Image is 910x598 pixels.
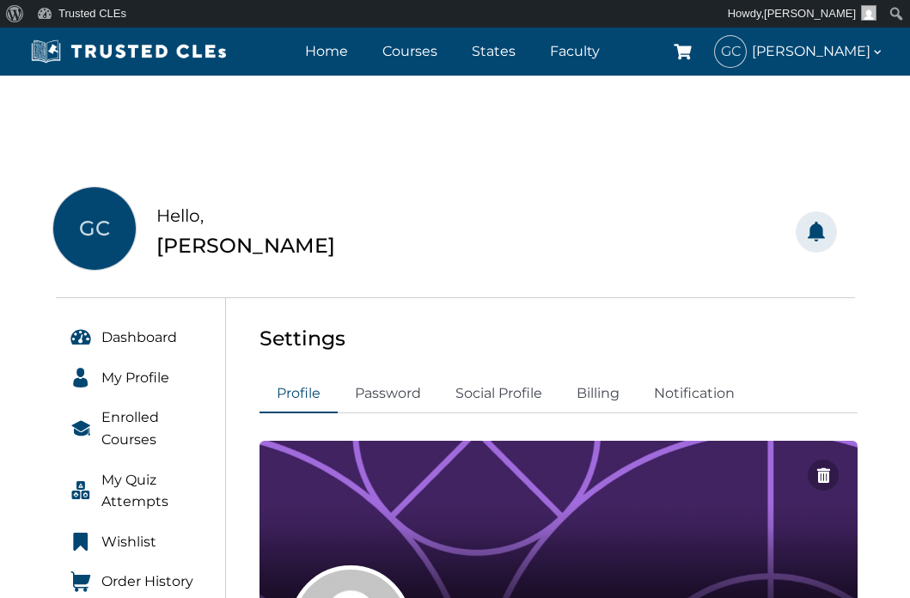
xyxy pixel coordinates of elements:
[101,531,156,553] span: Wishlist
[53,400,226,457] a: Enrolled Courses
[764,7,856,20] span: [PERSON_NAME]
[752,40,884,63] span: [PERSON_NAME]
[546,39,604,64] a: Faculty
[101,469,209,513] span: My Quiz Attempts
[378,39,442,64] a: Courses
[101,571,193,593] span: Order History
[260,375,338,413] a: Profile
[438,375,559,413] a: Social Profile
[53,462,226,520] a: My Quiz Attempts
[559,375,637,413] a: Billing
[156,229,335,262] div: [PERSON_NAME]
[53,320,226,356] a: Dashboard
[53,360,226,396] a: My Profile
[101,367,169,389] span: My Profile
[26,39,231,64] img: Trusted CLEs
[260,322,858,355] div: Settings
[53,187,136,270] span: GC
[637,375,752,413] a: Notification
[101,326,177,349] span: Dashboard
[715,36,746,67] span: GC
[338,375,438,413] a: Password
[53,524,226,560] a: Wishlist
[301,39,352,64] a: Home
[101,406,209,450] span: Enrolled Courses
[467,39,520,64] a: States
[156,202,335,229] div: Hello,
